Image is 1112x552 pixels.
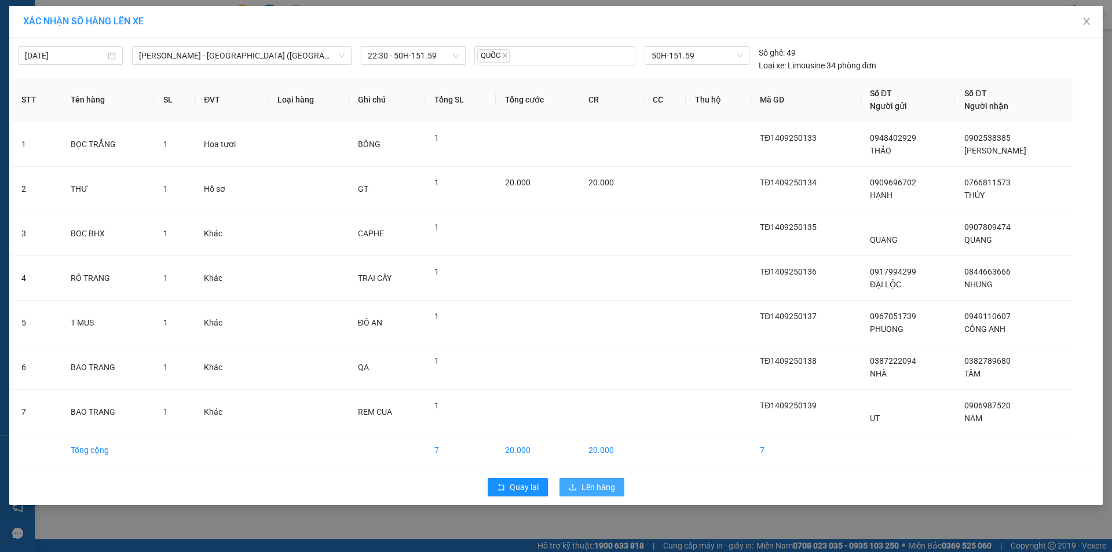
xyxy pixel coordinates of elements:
span: Người nhận [964,101,1008,111]
span: 0844663666 [964,267,1011,276]
th: Tổng SL [425,78,495,122]
span: XÁC NHẬN SỐ HÀNG LÊN XE [23,16,144,27]
span: close [1082,17,1091,26]
th: Thu hộ [686,78,751,122]
span: TĐ1409250136 [760,267,817,276]
span: 0387222094 [870,356,916,365]
span: upload [569,483,577,492]
span: TĐ1409250138 [760,356,817,365]
button: Close [1070,6,1103,38]
td: BAO TRANG [61,345,154,390]
span: 1 [434,133,439,142]
td: 20.000 [579,434,643,466]
td: Tổng cộng [61,434,154,466]
span: Người gửi [870,101,907,111]
td: 5 [12,301,61,345]
span: NHUNG [964,280,993,289]
span: TĐ1409250139 [760,401,817,410]
h2: VP Nhận: Tam Nông [61,83,280,156]
th: SL [154,78,195,122]
td: 3 [12,211,61,256]
td: RÔ TRANG [61,256,154,301]
span: close [502,53,508,59]
td: 1 [12,122,61,167]
td: THƯ [61,167,154,211]
td: 7 [425,434,495,466]
td: Khác [195,256,268,301]
span: 1 [434,312,439,321]
span: PHUONG [870,324,904,334]
span: 1 [434,356,439,365]
td: Khác [195,301,268,345]
span: Số ĐT [964,89,986,98]
span: TĐ1409250135 [760,222,817,232]
span: QUANG [964,235,992,244]
span: 0948402929 [870,133,916,142]
span: THÚY [964,191,985,200]
span: Loại xe: [759,59,786,72]
th: Mã GD [751,78,861,122]
span: 1 [163,273,168,283]
b: [DOMAIN_NAME] [155,9,280,28]
td: Hoa tươi [195,122,268,167]
span: 1 [434,267,439,276]
span: [PERSON_NAME] [964,146,1026,155]
span: 1 [163,363,168,372]
span: TĐ1409250133 [760,133,817,142]
span: NHÀ [870,369,887,378]
span: 20.000 [505,178,531,187]
td: BỌC TRẮNG [61,122,154,167]
span: Quay lại [510,481,539,493]
span: 0902538385 [964,133,1011,142]
span: BÔNG [358,140,381,149]
td: 20.000 [496,434,579,466]
span: HẠNH [870,191,892,200]
span: 0382789680 [964,356,1011,365]
b: Công Ty xe khách HIỆP THÀNH [36,9,133,79]
span: 1 [434,178,439,187]
span: 1 [163,229,168,238]
span: Số ghế: [759,46,785,59]
td: Hồ sơ [195,167,268,211]
span: Lên hàng [581,481,615,493]
span: 1 [434,401,439,410]
td: Khác [195,345,268,390]
span: rollback [497,483,505,492]
td: 6 [12,345,61,390]
span: 50H-151.59 [652,47,742,64]
th: CR [579,78,643,122]
div: 49 [759,46,796,59]
span: 0907809474 [964,222,1011,232]
span: down [338,52,345,59]
td: T MUS [61,301,154,345]
td: Khác [195,390,268,434]
span: 1 [163,407,168,416]
span: QUANG [870,235,898,244]
span: REM CUA [358,407,392,416]
th: Tổng cước [496,78,579,122]
th: Ghi chú [349,78,426,122]
span: 0917994299 [870,267,916,276]
span: 1 [434,222,439,232]
th: ĐVT [195,78,268,122]
span: 1 [163,184,168,193]
span: QA [358,363,369,372]
span: CAPHE [358,229,384,238]
td: BOC BHX [61,211,154,256]
td: 7 [751,434,861,466]
input: 14/09/2025 [25,49,105,62]
span: ĐẠI LỘC [870,280,901,289]
span: 1 [163,140,168,149]
button: uploadLên hàng [559,478,624,496]
th: Loại hàng [268,78,349,122]
td: 7 [12,390,61,434]
span: Số ĐT [870,89,892,98]
span: TĐ1409250134 [760,178,817,187]
span: UT [870,414,880,423]
td: 2 [12,167,61,211]
div: Limousine 34 phòng đơn [759,59,877,72]
td: BAO TRANG [61,390,154,434]
span: 0766811573 [964,178,1011,187]
span: Hồ Chí Minh - Tân Châu (Giường) [139,47,345,64]
span: TÂM [964,369,981,378]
